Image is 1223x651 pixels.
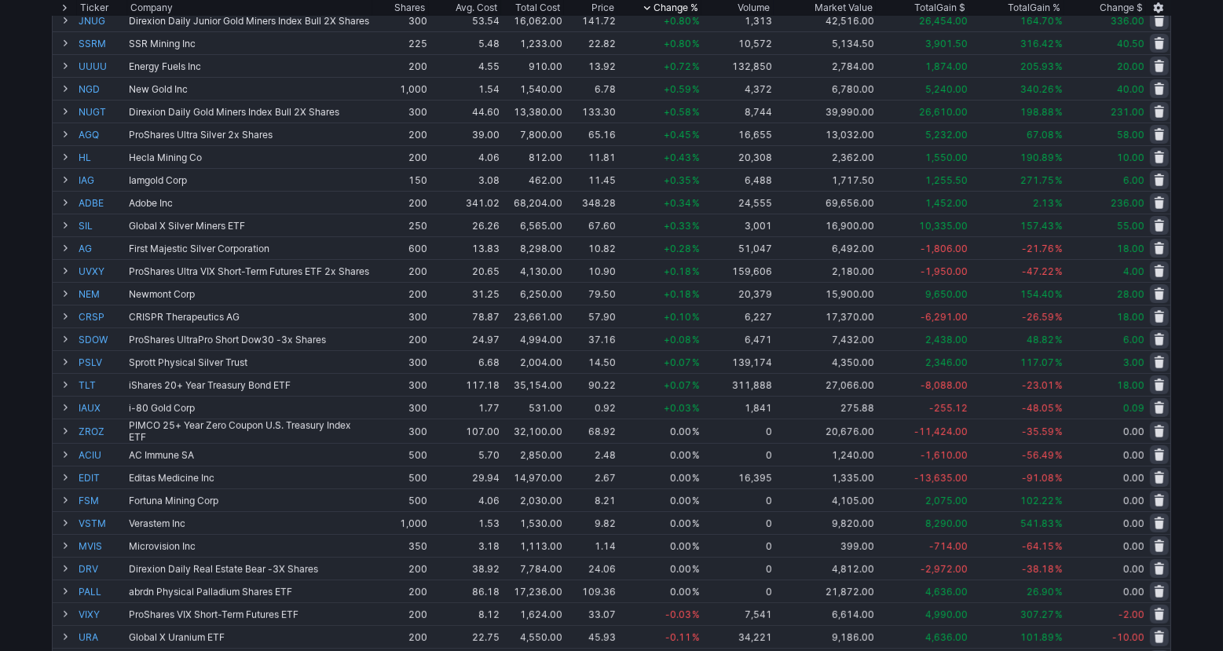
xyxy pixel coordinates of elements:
[774,350,877,373] td: 4,350.00
[79,603,126,625] a: VIXY
[129,357,371,368] div: Sprott Physical Silver Trust
[701,191,774,214] td: 24,555
[429,373,501,396] td: 117.18
[914,472,968,484] span: -13,635.00
[774,31,877,54] td: 5,134.50
[501,259,564,282] td: 4,130.00
[701,145,774,168] td: 20,308
[692,129,700,141] span: %
[564,396,617,419] td: 0.92
[564,54,617,77] td: 13.92
[1055,174,1063,186] span: %
[1117,152,1144,163] span: 10.00
[564,145,617,168] td: 11.81
[1055,472,1063,484] span: %
[1027,334,1054,346] span: 48.82
[129,449,371,461] div: AC Immune SA
[701,373,774,396] td: 311,888
[1123,426,1144,437] span: 0.00
[1055,106,1063,118] span: %
[774,214,877,236] td: 16,900.00
[372,31,429,54] td: 225
[372,305,429,327] td: 300
[372,396,429,419] td: 300
[921,243,968,254] span: -1,806.00
[664,402,691,414] span: +0.03
[79,351,126,373] a: PSLV
[774,327,877,350] td: 7,432.00
[701,350,774,373] td: 139,174
[1055,426,1063,437] span: %
[372,443,429,466] td: 500
[1022,402,1054,414] span: -48.05
[921,449,968,461] span: -1,610.00
[701,168,774,191] td: 6,488
[701,123,774,145] td: 16,655
[1123,357,1144,368] span: 3.00
[921,265,968,277] span: -1,950.00
[921,379,968,391] span: -8,088.00
[925,152,968,163] span: 1,550.00
[372,9,429,31] td: 300
[429,9,501,31] td: 53.54
[774,77,877,100] td: 6,780.00
[692,220,700,232] span: %
[1055,379,1063,391] span: %
[692,449,700,461] span: %
[429,31,501,54] td: 5.48
[774,236,877,259] td: 6,492.00
[701,419,774,443] td: 0
[774,191,877,214] td: 69,656.00
[1022,449,1054,461] span: -56.49
[1055,402,1063,414] span: %
[79,535,126,557] a: MVIS
[501,77,564,100] td: 1,540.00
[670,426,691,437] span: 0.00
[1055,311,1063,323] span: %
[664,265,691,277] span: +0.18
[564,191,617,214] td: 348.28
[564,443,617,466] td: 2.48
[564,282,617,305] td: 79.50
[774,282,877,305] td: 15,900.00
[692,379,700,391] span: %
[564,350,617,373] td: 14.50
[774,373,877,396] td: 27,066.00
[1055,243,1063,254] span: %
[925,357,968,368] span: 2,346.00
[129,334,371,346] div: ProShares UltraPro Short Dow30 -3x Shares
[79,9,126,31] a: JNUG
[929,402,968,414] span: -255.12
[1123,265,1144,277] span: 4.00
[1022,472,1054,484] span: -91.08
[372,419,429,443] td: 300
[692,472,700,484] span: %
[372,168,429,191] td: 150
[501,214,564,236] td: 6,565.00
[701,327,774,350] td: 6,471
[129,472,371,484] div: Editas Medicine Inc
[79,512,126,534] a: VSTM
[129,243,371,254] div: First Majestic Silver Corporation
[925,83,968,95] span: 5,240.00
[1055,60,1063,72] span: %
[1117,243,1144,254] span: 18.00
[1020,152,1054,163] span: 190.89
[564,123,617,145] td: 65.16
[1022,311,1054,323] span: -26.59
[664,243,691,254] span: +0.28
[919,220,968,232] span: 10,335.00
[664,334,691,346] span: +0.08
[372,145,429,168] td: 200
[701,259,774,282] td: 159,606
[429,236,501,259] td: 13.83
[429,396,501,419] td: 1.77
[692,265,700,277] span: %
[664,357,691,368] span: +0.07
[692,15,700,27] span: %
[664,15,691,27] span: +0.80
[701,77,774,100] td: 4,372
[129,379,371,391] div: iShares 20+ Year Treasury Bond ETF
[1055,449,1063,461] span: %
[129,38,371,49] div: SSR Mining Inc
